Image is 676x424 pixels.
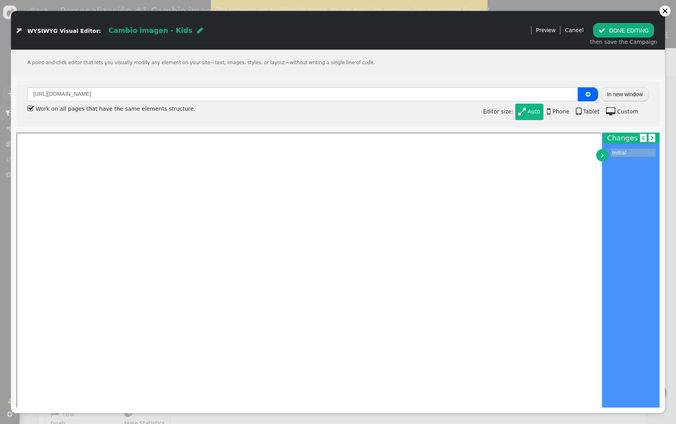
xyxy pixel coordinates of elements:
[11,50,665,75] div: A point-and-click editor that lets you visually modify any element on your site—text, images, sty...
[576,107,581,116] span: 
[16,28,22,34] span: 
[590,38,657,46] div: then save the Campaign
[596,149,609,162] a: 
[27,102,34,115] span: 
[601,151,604,159] span: 
[518,107,526,116] span: 
[601,87,649,101] button: In new window
[547,107,551,116] span: 
[606,107,615,116] span: 
[27,28,101,34] span: WYSIWYG Visual Editor:
[573,104,603,120] a:  Tablet
[27,106,196,112] label: Work on all pages that have the same elements structure.
[640,134,647,142] a: 
[578,87,598,101] button: 
[586,92,590,97] span: 
[642,135,644,142] span: 
[536,26,556,34] span: Preview
[583,108,600,116] div: Tablet
[651,135,653,142] span: 
[108,27,192,34] span: Cambio imagen - Kids
[27,87,578,101] input: Please, type URL of a page of your site that you want to edit
[197,27,203,34] span: 
[599,27,605,34] span: 
[603,104,642,120] a:  Custom
[565,27,583,33] a: Cancel
[527,108,540,116] div: Auto
[552,108,569,116] div: Phone
[617,108,638,116] div: Custom
[607,134,638,142] span: Changes
[536,23,556,37] a: Preview
[593,23,654,37] button: DONE EDITING
[649,134,655,142] a: 
[612,150,626,156] nobr: Initial
[483,102,649,122] div: Editor size:
[515,104,544,120] a:  Auto
[543,104,573,120] a:  Phone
